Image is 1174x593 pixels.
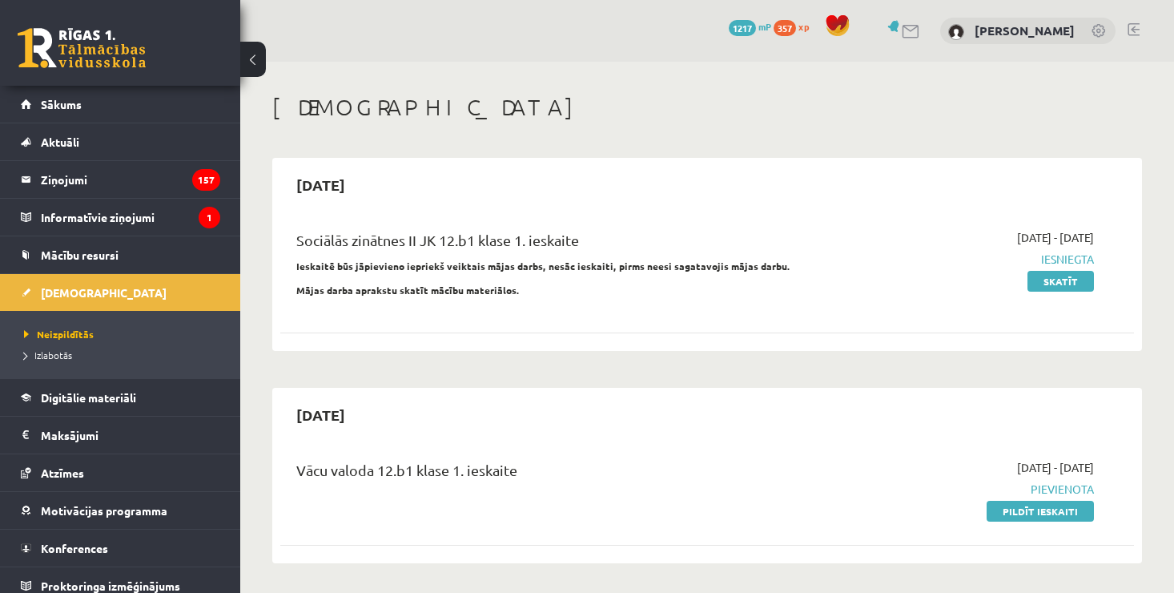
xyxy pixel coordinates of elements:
span: 1217 [729,20,756,36]
a: [DEMOGRAPHIC_DATA] [21,274,220,311]
span: mP [758,20,771,33]
a: Mācību resursi [21,236,220,273]
div: Vācu valoda 12.b1 klase 1. ieskaite [296,459,820,489]
strong: Mājas darba aprakstu skatīt mācību materiālos. [296,284,520,296]
img: Daniels Badaško [948,24,964,40]
a: Motivācijas programma [21,492,220,529]
span: [DATE] - [DATE] [1017,229,1094,246]
a: Pildīt ieskaiti [987,501,1094,522]
legend: Ziņojumi [41,161,220,198]
span: Aktuāli [41,135,79,149]
span: Proktoringa izmēģinājums [41,579,180,593]
span: 357 [774,20,796,36]
span: Sākums [41,97,82,111]
span: Digitālie materiāli [41,390,136,405]
span: Iesniegta [844,251,1094,268]
span: Izlabotās [24,349,72,361]
a: 1217 mP [729,20,771,33]
span: xp [798,20,809,33]
a: 357 xp [774,20,817,33]
a: Digitālie materiāli [21,379,220,416]
a: Skatīt [1027,271,1094,292]
a: Maksājumi [21,417,220,454]
span: [DATE] - [DATE] [1017,459,1094,476]
span: Atzīmes [41,466,84,480]
span: Motivācijas programma [41,503,167,518]
a: Informatīvie ziņojumi1 [21,199,220,236]
h2: [DATE] [280,166,361,204]
h1: [DEMOGRAPHIC_DATA] [272,94,1142,121]
a: Atzīmes [21,454,220,491]
span: Mācību resursi [41,248,119,262]
a: Izlabotās [24,348,224,362]
a: Konferences [21,530,220,567]
span: Pievienota [844,481,1094,498]
span: Neizpildītās [24,328,94,341]
div: Sociālās zinātnes II JK 12.b1 klase 1. ieskaite [296,229,820,259]
legend: Maksājumi [41,417,220,454]
a: Sākums [21,86,220,123]
span: [DEMOGRAPHIC_DATA] [41,285,167,300]
a: Aktuāli [21,123,220,160]
span: Konferences [41,541,108,555]
h2: [DATE] [280,396,361,434]
a: Ziņojumi157 [21,161,220,198]
legend: Informatīvie ziņojumi [41,199,220,236]
i: 1 [199,207,220,228]
a: Rīgas 1. Tālmācības vidusskola [18,28,146,68]
strong: Ieskaitē būs jāpievieno iepriekš veiktais mājas darbs, nesāc ieskaiti, pirms neesi sagatavojis mā... [296,260,790,272]
a: Neizpildītās [24,327,224,341]
i: 157 [192,169,220,191]
a: [PERSON_NAME] [975,22,1075,38]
